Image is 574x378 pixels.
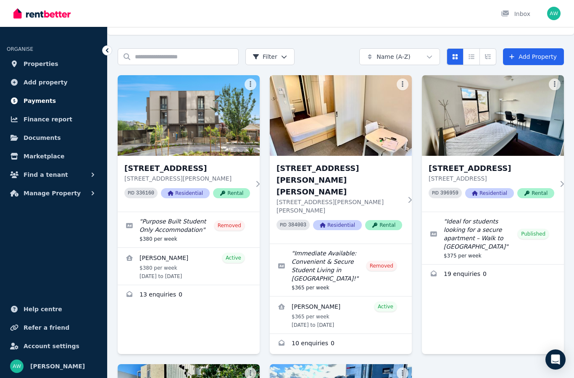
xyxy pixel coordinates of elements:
[124,174,250,183] p: [STREET_ADDRESS][PERSON_NAME]
[24,341,79,351] span: Account settings
[479,48,496,65] button: Expanded list view
[359,48,440,65] button: Name (A-Z)
[10,360,24,373] img: Andrew Wong
[13,7,71,20] img: RentBetter
[7,319,100,336] a: Refer a friend
[280,223,287,227] small: PID
[276,198,402,215] p: [STREET_ADDRESS][PERSON_NAME][PERSON_NAME]
[422,212,564,264] a: Edit listing: Ideal for students looking for a secure apartment – Walk to Monash Uni
[429,163,554,174] h3: [STREET_ADDRESS]
[24,151,64,161] span: Marketplace
[397,79,408,90] button: More options
[24,96,56,106] span: Payments
[545,349,566,370] div: Open Intercom Messenger
[124,163,250,174] h3: [STREET_ADDRESS]
[549,79,561,90] button: More options
[7,185,100,202] button: Manage Property
[253,52,277,61] span: Filter
[24,170,68,180] span: Find a tenant
[517,188,554,198] span: Rental
[270,75,412,244] a: 113/6 John St, Box Hill[STREET_ADDRESS][PERSON_NAME][PERSON_NAME][STREET_ADDRESS][PERSON_NAME][PE...
[465,188,514,198] span: Residential
[7,129,100,146] a: Documents
[422,75,564,212] a: 203/60 Waverley Rd, Malvern East[STREET_ADDRESS][STREET_ADDRESS]PID 396959ResidentialRental
[547,7,561,20] img: Andrew Wong
[377,52,411,61] span: Name (A-Z)
[270,244,412,296] a: Edit listing: Immediate Available: Convenient & Secure Student Living in Box Hill!
[24,114,72,124] span: Finance report
[24,304,62,314] span: Help centre
[447,48,496,65] div: View options
[447,48,463,65] button: Card view
[7,166,100,183] button: Find a tenant
[7,148,100,165] a: Marketplace
[270,334,412,354] a: Enquiries for 113/6 John St, Box Hill
[288,222,306,228] code: 384003
[118,285,260,305] a: Enquiries for 109/1 Wellington Road, Box Hill
[118,212,260,247] a: Edit listing: Purpose Built Student Only Accommodation
[429,174,554,183] p: [STREET_ADDRESS]
[24,133,61,143] span: Documents
[24,59,58,69] span: Properties
[422,265,564,285] a: Enquiries for 203/60 Waverley Rd, Malvern East
[276,163,402,198] h3: [STREET_ADDRESS][PERSON_NAME][PERSON_NAME]
[213,188,250,198] span: Rental
[245,48,295,65] button: Filter
[440,190,458,196] code: 396959
[136,190,154,196] code: 336160
[270,297,412,333] a: View details for Hwangwoon Lee
[503,48,564,65] a: Add Property
[24,77,68,87] span: Add property
[7,338,100,354] a: Account settings
[501,10,530,18] div: Inbox
[7,55,100,72] a: Properties
[422,75,564,156] img: 203/60 Waverley Rd, Malvern East
[432,191,439,195] small: PID
[128,191,134,195] small: PID
[270,75,412,156] img: 113/6 John St, Box Hill
[118,248,260,285] a: View details for Bolun Zhang
[365,220,402,230] span: Rental
[463,48,480,65] button: Compact list view
[118,75,260,212] a: 109/1 Wellington Road, Box Hill[STREET_ADDRESS][STREET_ADDRESS][PERSON_NAME]PID 336160Residential...
[313,220,362,230] span: Residential
[24,188,81,198] span: Manage Property
[7,46,33,52] span: ORGANISE
[7,92,100,109] a: Payments
[7,111,100,128] a: Finance report
[245,79,256,90] button: More options
[118,75,260,156] img: 109/1 Wellington Road, Box Hill
[7,301,100,318] a: Help centre
[7,74,100,91] a: Add property
[24,323,69,333] span: Refer a friend
[30,361,85,371] span: [PERSON_NAME]
[161,188,210,198] span: Residential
